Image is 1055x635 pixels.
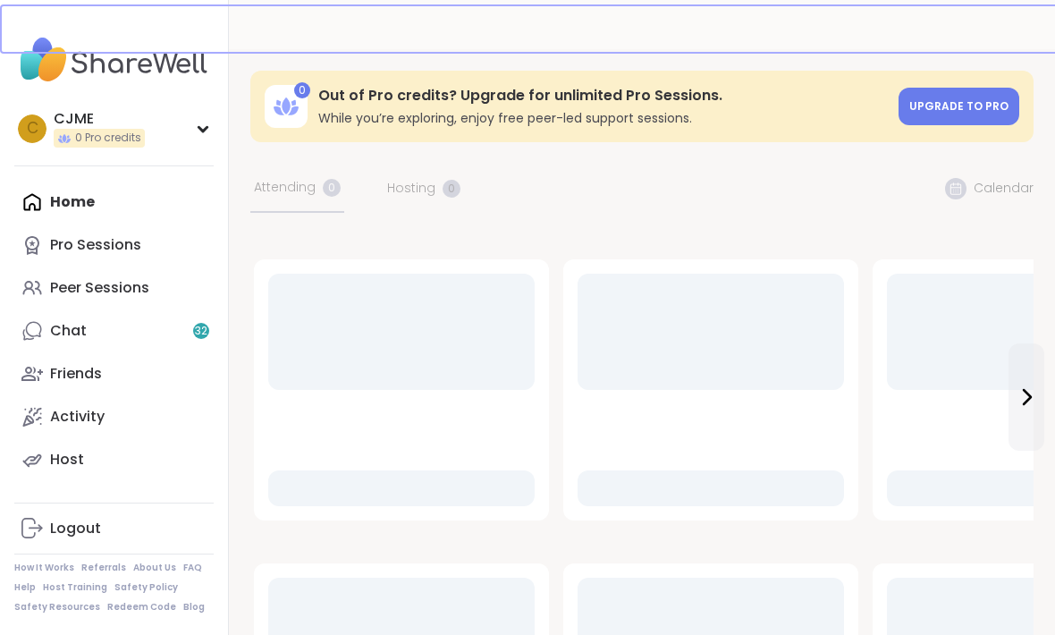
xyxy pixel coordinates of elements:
div: 0 [294,82,310,98]
h3: Out of Pro credits? Upgrade for unlimited Pro Sessions. [318,86,888,106]
a: Upgrade to Pro [899,88,1019,125]
div: CJME [54,109,145,129]
a: Pro Sessions [14,224,214,267]
a: Referrals [81,562,126,574]
div: Pro Sessions [50,235,141,255]
a: Activity [14,395,214,438]
span: 32 [195,324,207,339]
a: Blog [183,601,205,614]
a: Host [14,438,214,481]
div: Logout [50,519,101,538]
div: Activity [50,407,105,427]
h3: While you’re exploring, enjoy free peer-led support sessions. [318,109,888,127]
a: FAQ [183,562,202,574]
a: How It Works [14,562,74,574]
a: Safety Policy [114,581,178,594]
div: Chat [50,321,87,341]
span: C [27,117,38,140]
div: Peer Sessions [50,278,149,298]
div: Host [50,450,84,470]
a: Help [14,581,36,594]
a: Peer Sessions [14,267,214,309]
a: Friends [14,352,214,395]
div: Friends [50,364,102,384]
a: Host Training [43,581,107,594]
img: ShareWell Nav Logo [14,29,214,91]
a: Chat32 [14,309,214,352]
a: About Us [133,562,176,574]
span: Upgrade to Pro [909,98,1009,114]
a: Redeem Code [107,601,176,614]
a: Safety Resources [14,601,100,614]
span: 0 Pro credits [75,131,141,146]
a: Logout [14,507,214,550]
